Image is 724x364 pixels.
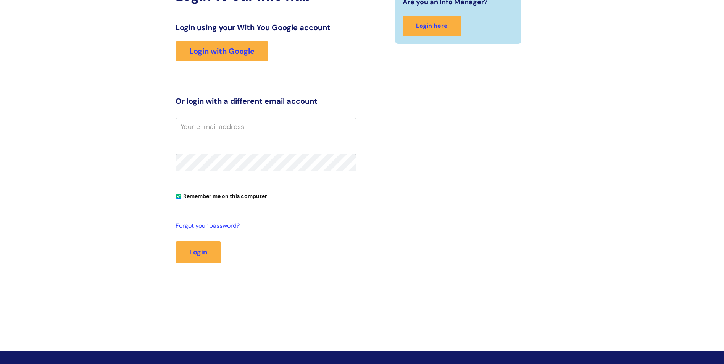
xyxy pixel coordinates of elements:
div: You can uncheck this option if you're logging in from a shared device [176,190,356,202]
h3: Login using your With You Google account [176,23,356,32]
a: Forgot your password? [176,221,353,232]
a: Login with Google [176,41,268,61]
input: Remember me on this computer [176,194,181,199]
label: Remember me on this computer [176,191,267,200]
button: Login [176,241,221,263]
a: Login here [403,16,461,36]
input: Your e-mail address [176,118,356,135]
h3: Or login with a different email account [176,97,356,106]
